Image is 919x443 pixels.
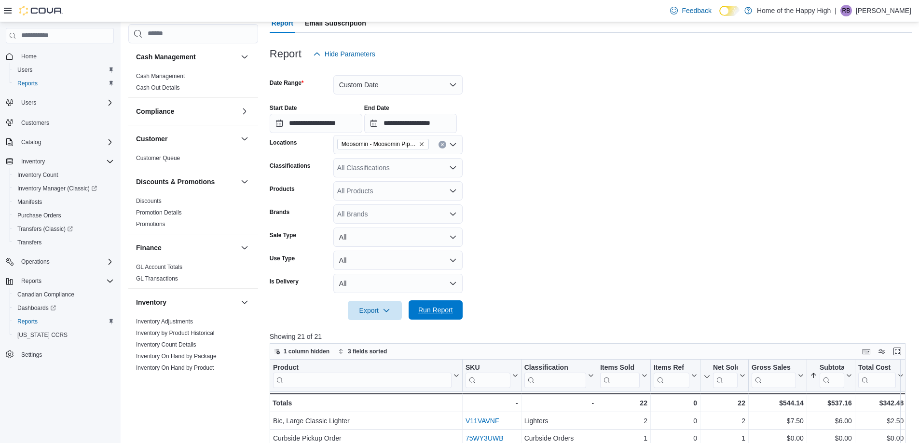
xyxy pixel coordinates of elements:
span: Inventory [17,156,114,167]
button: Customers [2,115,118,129]
div: Total Cost [858,363,896,388]
a: Manifests [14,196,46,208]
div: Items Ref [654,363,689,373]
p: [PERSON_NAME] [856,5,911,16]
span: 1 column hidden [284,348,329,355]
div: Subtotal [820,363,844,373]
label: Start Date [270,104,297,112]
div: $342.48 [858,397,904,409]
span: Users [17,66,32,74]
button: Clear input [439,141,446,148]
h3: Finance [136,243,162,253]
a: Dashboards [14,302,60,314]
button: Operations [17,256,54,268]
div: SKU [466,363,510,373]
button: Catalog [17,136,45,148]
span: Export [354,301,396,320]
div: $537.16 [810,397,852,409]
button: Users [10,63,118,77]
div: Items Sold [600,363,640,373]
button: All [333,228,463,247]
button: Inventory [239,296,250,308]
span: Inventory Manager (Classic) [14,183,114,194]
button: Run Report [409,300,463,320]
label: Date Range [270,79,304,87]
button: Operations [2,255,118,268]
button: Items Sold [600,363,647,388]
h3: Customer [136,134,167,144]
h3: Discounts & Promotions [136,177,215,187]
button: Users [17,97,40,108]
a: Customers [17,117,53,129]
div: Subtotal [820,363,844,388]
span: Promotion Details [136,209,182,216]
input: Dark Mode [719,6,740,16]
span: Manifests [14,196,114,208]
button: Remove Moosomin - Moosomin Pipestone - Fire & Flower from selection in this group [419,141,425,147]
div: Items Sold [600,363,640,388]
img: Cova [19,6,63,15]
span: Users [17,97,114,108]
span: Inventory [21,158,45,165]
div: Finance [128,261,258,288]
a: GL Account Totals [136,264,182,270]
button: Finance [136,243,237,253]
a: Promotion Details [136,209,182,216]
label: End Date [364,104,389,112]
div: Bic, Large Classic Lighter [273,415,459,427]
label: Brands [270,208,289,216]
span: Settings [21,351,42,359]
label: Classifications [270,162,311,170]
a: Customer Queue [136,155,180,161]
a: Cash Management [136,73,185,80]
div: 0 [654,397,697,409]
span: Moosomin - Moosomin Pipestone - Fire & Flower [342,139,417,149]
button: Reports [10,315,118,328]
span: Settings [17,349,114,361]
div: $544.14 [752,397,804,409]
span: Feedback [682,6,711,15]
button: Subtotal [810,363,852,388]
div: Rayden Bajnok [840,5,852,16]
a: Inventory by Product Historical [136,330,215,336]
button: All [333,251,463,270]
a: Promotions [136,221,165,228]
button: 1 column hidden [270,346,333,357]
span: Run Report [418,305,453,315]
button: Keyboard shortcuts [861,346,872,357]
div: 0 [654,415,697,427]
h3: Inventory [136,297,166,307]
button: Inventory Count [10,168,118,182]
span: Report [272,13,293,33]
span: Inventory Manager (Classic) [17,185,97,192]
span: Transfers (Classic) [17,225,73,233]
a: Home [17,51,41,62]
span: Hide Parameters [325,49,375,59]
div: - [524,397,593,409]
button: Classification [524,363,593,388]
button: Home [2,49,118,63]
a: Inventory On Hand by Package [136,353,217,360]
span: Inventory Count Details [136,341,196,349]
button: Settings [2,348,118,362]
button: Open list of options [449,164,457,172]
div: Classification [524,363,586,388]
button: Transfers [10,236,118,249]
a: Dashboards [10,301,118,315]
button: Users [2,96,118,109]
button: Product [273,363,459,388]
a: Settings [17,349,46,361]
span: Discounts [136,197,162,205]
span: Inventory by Product Historical [136,329,215,337]
button: 3 fields sorted [334,346,391,357]
div: $2.50 [858,415,904,427]
input: Press the down key to open a popover containing a calendar. [364,114,457,133]
span: Reports [17,275,114,287]
span: Catalog [17,136,114,148]
span: Cash Out Details [136,84,180,92]
span: Inventory Count [17,171,58,179]
span: Operations [17,256,114,268]
p: Home of the Happy High [757,5,831,16]
input: Press the down key to open a popover containing a calendar. [270,114,362,133]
